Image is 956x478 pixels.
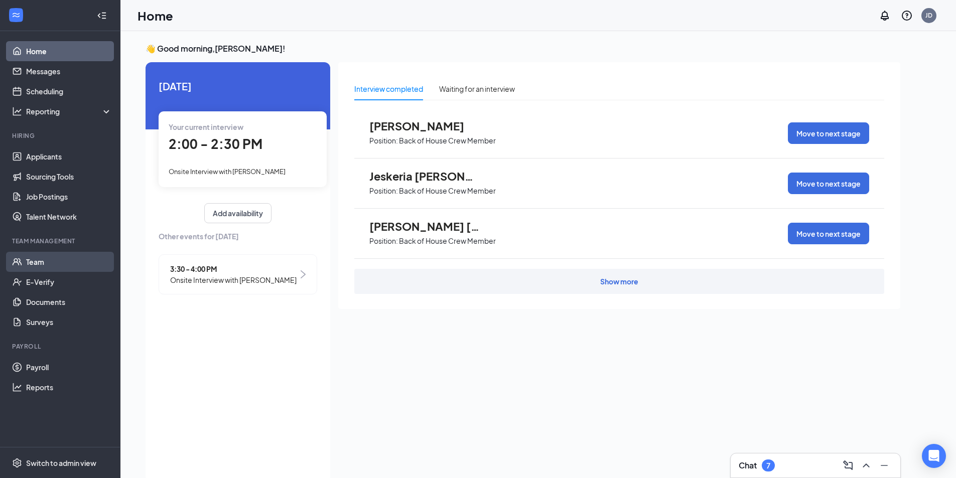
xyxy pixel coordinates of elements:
svg: Settings [12,458,22,468]
span: [PERSON_NAME] [369,119,480,132]
button: Move to next stage [788,122,869,144]
a: Job Postings [26,187,112,207]
a: E-Verify [26,272,112,292]
div: Hiring [12,131,110,140]
div: JD [925,11,932,20]
button: Move to next stage [788,173,869,194]
span: [PERSON_NAME] [PERSON_NAME] [369,220,480,233]
button: ChevronUp [858,457,874,473]
div: Waiting for an interview [439,83,515,94]
div: Open Intercom Messenger [922,444,946,468]
a: Home [26,41,112,61]
svg: Analysis [12,106,22,116]
svg: ComposeMessage [842,459,854,471]
a: Talent Network [26,207,112,227]
span: 2:00 - 2:30 PM [169,135,262,152]
svg: QuestionInfo [901,10,913,22]
span: Jeskeria [PERSON_NAME] [369,170,480,183]
div: Switch to admin view [26,458,96,468]
svg: WorkstreamLogo [11,10,21,20]
a: Documents [26,292,112,312]
span: Your current interview [169,122,243,131]
p: Back of House Crew Member [399,136,496,145]
div: Reporting [26,106,112,116]
p: Position: [369,186,398,196]
p: Back of House Crew Member [399,236,496,246]
svg: Notifications [879,10,891,22]
div: Interview completed [354,83,423,94]
a: Team [26,252,112,272]
button: Add availability [204,203,271,223]
div: 7 [766,461,770,470]
p: Back of House Crew Member [399,186,496,196]
button: ComposeMessage [840,457,856,473]
h3: Chat [739,460,757,471]
svg: Collapse [97,11,107,21]
a: Messages [26,61,112,81]
a: Reports [26,377,112,397]
a: Applicants [26,146,112,167]
span: Onsite Interview with [PERSON_NAME] [169,168,286,176]
h3: 👋 Good morning, [PERSON_NAME] ! [146,43,900,54]
div: Show more [600,276,638,286]
a: Sourcing Tools [26,167,112,187]
p: Position: [369,236,398,246]
p: Position: [369,136,398,145]
svg: ChevronUp [860,459,872,471]
span: Other events for [DATE] [159,231,317,242]
h1: Home [138,7,173,24]
a: Surveys [26,312,112,332]
div: Team Management [12,237,110,245]
span: [DATE] [159,78,317,94]
span: 3:30 - 4:00 PM [170,263,297,274]
button: Minimize [876,457,892,473]
a: Scheduling [26,81,112,101]
span: Onsite Interview with [PERSON_NAME] [170,274,297,285]
a: Payroll [26,357,112,377]
button: Move to next stage [788,223,869,244]
svg: Minimize [878,459,890,471]
div: Payroll [12,342,110,351]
